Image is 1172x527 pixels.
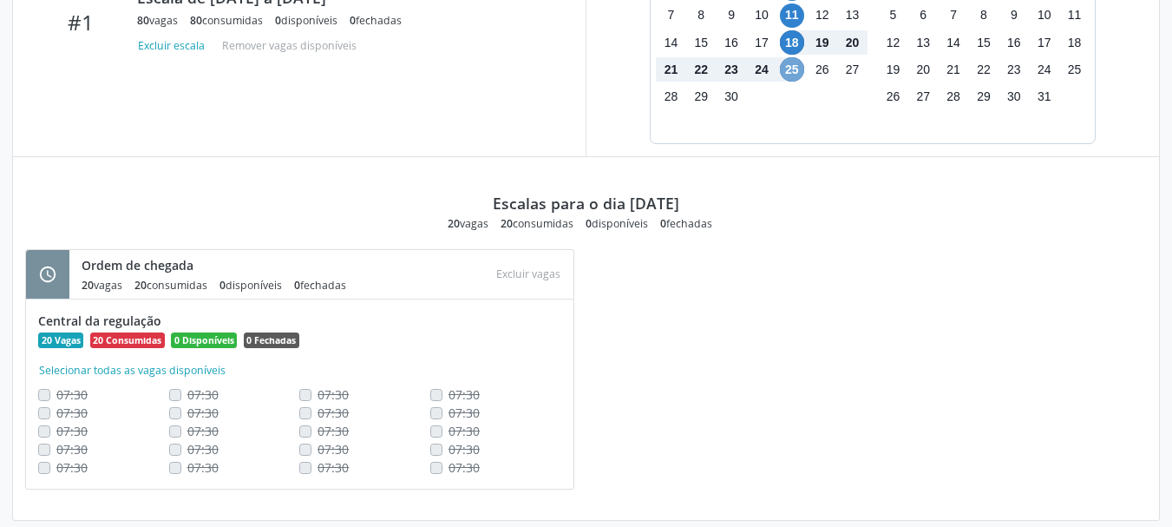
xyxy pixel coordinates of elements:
[449,423,480,439] span: Não é possivel realocar uma vaga consumida
[1032,84,1057,109] span: sexta-feira, 31 de outubro de 2025
[719,3,743,28] span: terça-feira, 9 de setembro de 2025
[294,278,346,293] div: fechadas
[56,459,88,476] span: Não é possivel realocar uma vaga consumida
[780,57,804,82] span: quinta-feira, 25 de setembro de 2025
[750,30,774,55] span: quarta-feira, 17 de setembro de 2025
[881,84,905,109] span: domingo, 26 de outubro de 2025
[586,216,592,231] span: 0
[586,216,648,231] div: disponíveis
[134,278,147,293] span: 20
[219,278,226,293] span: 0
[56,441,88,458] span: Não é possivel realocar uma vaga consumida
[38,265,57,284] i: schedule
[972,57,996,82] span: quarta-feira, 22 de outubro de 2025
[187,441,219,458] span: Não é possivel realocar uma vaga consumida
[750,57,774,82] span: quarta-feira, 24 de setembro de 2025
[1032,57,1057,82] span: sexta-feira, 24 de outubro de 2025
[658,84,683,109] span: domingo, 28 de setembro de 2025
[449,441,480,458] span: Não é possivel realocar uma vaga consumida
[449,386,480,403] span: Não é possivel realocar uma vaga consumida
[82,256,358,274] div: Ordem de chegada
[941,57,966,82] span: terça-feira, 21 de outubro de 2025
[941,84,966,109] span: terça-feira, 28 de outubro de 2025
[658,3,683,28] span: domingo, 7 de setembro de 2025
[137,13,149,28] span: 80
[187,423,219,439] span: Não é possivel realocar uma vaga consumida
[318,405,349,421] span: Não é possivel realocar uma vaga consumida
[501,216,573,231] div: consumidas
[911,30,935,55] span: segunda-feira, 13 de outubro de 2025
[82,278,122,293] div: vagas
[1002,57,1026,82] span: quinta-feira, 23 de outubro de 2025
[689,57,713,82] span: segunda-feira, 22 de setembro de 2025
[1063,57,1087,82] span: sábado, 25 de outubro de 2025
[318,459,349,476] span: Não é possivel realocar uma vaga consumida
[137,34,212,57] button: Excluir escala
[841,57,865,82] span: sábado, 27 de setembro de 2025
[187,386,219,403] span: Não é possivel realocar uma vaga consumida
[658,57,683,82] span: domingo, 21 de setembro de 2025
[190,13,202,28] span: 80
[38,362,226,379] button: Selecionar todas as vagas disponíveis
[1032,30,1057,55] span: sexta-feira, 17 de outubro de 2025
[881,57,905,82] span: domingo, 19 de outubro de 2025
[493,194,679,213] div: Escalas para o dia [DATE]
[82,278,94,293] span: 20
[941,3,966,28] span: terça-feira, 7 de outubro de 2025
[911,84,935,109] span: segunda-feira, 27 de outubro de 2025
[689,3,713,28] span: segunda-feira, 8 de setembro de 2025
[318,423,349,439] span: Não é possivel realocar uma vaga consumida
[911,3,935,28] span: segunda-feira, 6 de outubro de 2025
[1002,84,1026,109] span: quinta-feira, 30 de outubro de 2025
[881,30,905,55] span: domingo, 12 de outubro de 2025
[1063,30,1087,55] span: sábado, 18 de outubro de 2025
[37,10,125,35] div: #1
[187,405,219,421] span: Não é possivel realocar uma vaga consumida
[1002,30,1026,55] span: quinta-feira, 16 de outubro de 2025
[190,13,263,28] div: consumidas
[750,3,774,28] span: quarta-feira, 10 de setembro de 2025
[810,57,835,82] span: sexta-feira, 26 de setembro de 2025
[911,57,935,82] span: segunda-feira, 20 de outubro de 2025
[660,216,666,231] span: 0
[318,386,349,403] span: Não é possivel realocar uma vaga consumida
[90,333,165,348] span: 20 Consumidas
[881,3,905,28] span: domingo, 5 de outubro de 2025
[780,3,804,28] span: quinta-feira, 11 de setembro de 2025
[56,405,88,421] span: Não é possivel realocar uma vaga consumida
[134,278,207,293] div: consumidas
[294,278,300,293] span: 0
[219,278,282,293] div: disponíveis
[719,30,743,55] span: terça-feira, 16 de setembro de 2025
[448,216,460,231] span: 20
[187,459,219,476] span: Não é possivel realocar uma vaga consumida
[719,57,743,82] span: terça-feira, 23 de setembro de 2025
[275,13,281,28] span: 0
[449,405,480,421] span: Não é possivel realocar uma vaga consumida
[244,333,299,348] span: 0 Fechadas
[275,13,337,28] div: disponíveis
[448,216,488,231] div: vagas
[137,13,178,28] div: vagas
[501,216,513,231] span: 20
[350,13,402,28] div: fechadas
[171,333,237,348] span: 0 Disponíveis
[38,333,83,348] span: 20 Vagas
[941,30,966,55] span: terça-feira, 14 de outubro de 2025
[780,30,804,55] span: quinta-feira, 18 de setembro de 2025
[972,3,996,28] span: quarta-feira, 8 de outubro de 2025
[350,13,356,28] span: 0
[972,30,996,55] span: quarta-feira, 15 de outubro de 2025
[841,3,865,28] span: sábado, 13 de setembro de 2025
[1063,3,1087,28] span: sábado, 11 de outubro de 2025
[658,30,683,55] span: domingo, 14 de setembro de 2025
[841,30,865,55] span: sábado, 20 de setembro de 2025
[38,312,561,330] div: Central da regulação
[810,30,835,55] span: sexta-feira, 19 de setembro de 2025
[689,30,713,55] span: segunda-feira, 15 de setembro de 2025
[56,423,88,439] span: Não é possivel realocar uma vaga consumida
[689,84,713,109] span: segunda-feira, 29 de setembro de 2025
[972,84,996,109] span: quarta-feira, 29 de outubro de 2025
[56,386,88,403] span: Não é possivel realocar uma vaga consumida
[810,3,835,28] span: sexta-feira, 12 de setembro de 2025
